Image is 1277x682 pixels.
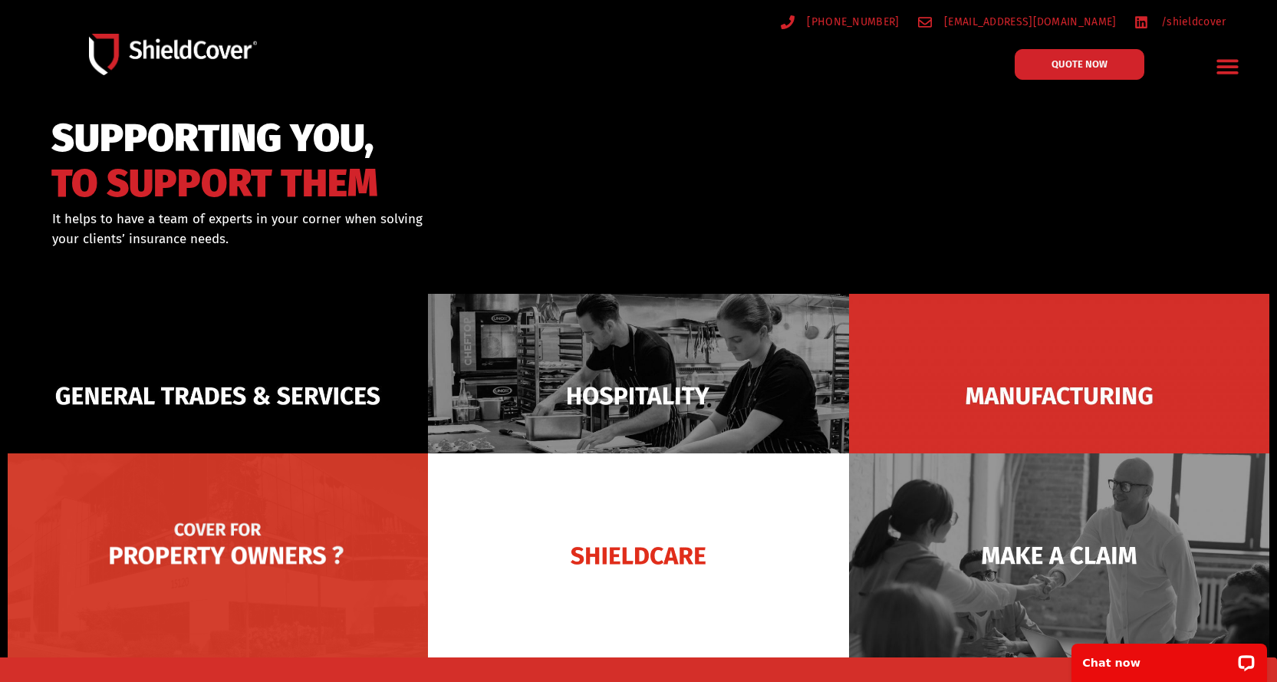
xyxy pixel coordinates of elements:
[1157,12,1226,31] span: /shieldcover
[1052,59,1108,69] span: QUOTE NOW
[781,12,900,31] a: [PHONE_NUMBER]
[918,12,1117,31] a: [EMAIL_ADDRESS][DOMAIN_NAME]
[803,12,899,31] span: [PHONE_NUMBER]
[89,34,257,75] img: Shield-Cover-Underwriting-Australia-logo-full
[1210,48,1246,84] div: Menu Toggle
[51,123,378,154] span: SUPPORTING YOU,
[1061,634,1277,682] iframe: LiveChat chat widget
[1134,12,1226,31] a: /shieldcover
[1015,49,1144,80] a: QUOTE NOW
[52,209,717,249] div: It helps to have a team of experts in your corner when solving
[940,12,1116,31] span: [EMAIL_ADDRESS][DOMAIN_NAME]
[52,229,717,249] p: your clients’ insurance needs.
